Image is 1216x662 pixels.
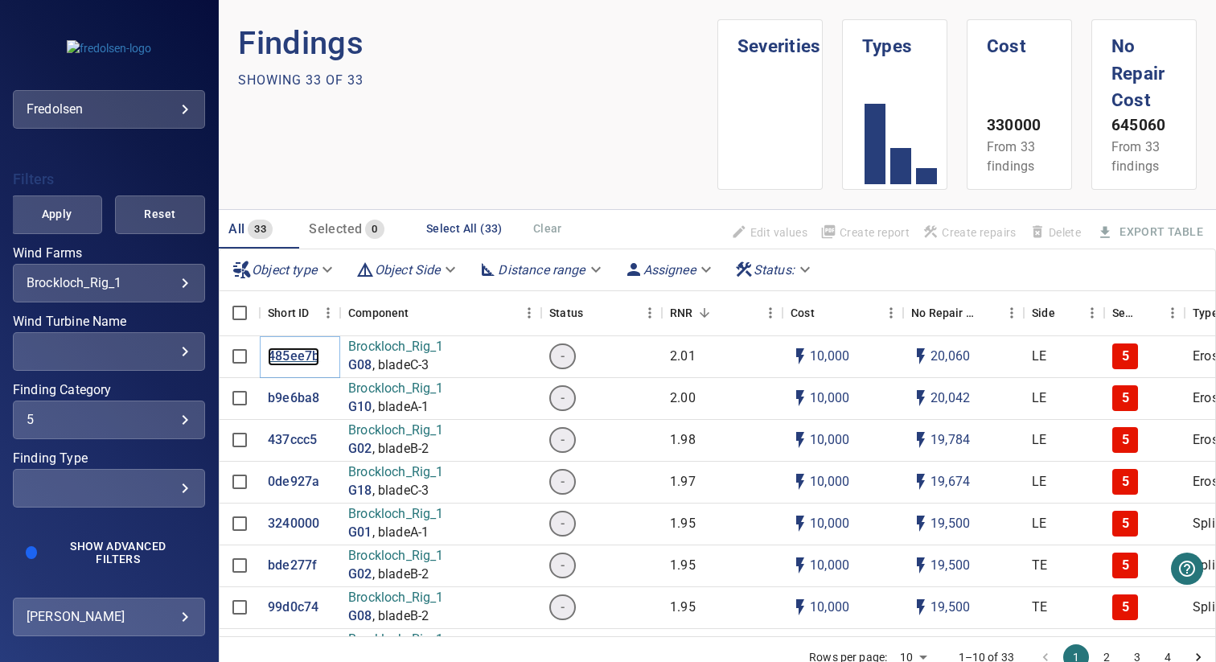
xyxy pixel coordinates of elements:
[549,290,583,335] div: Status
[930,347,970,366] p: 20,060
[348,398,372,417] a: G10
[670,347,696,366] p: 2.01
[1122,598,1129,617] p: 5
[226,256,343,284] div: Object type
[791,472,810,491] svg: Auto cost
[551,347,574,366] span: -
[13,171,205,187] h4: Filters
[670,473,696,491] p: 1.97
[472,256,610,284] div: Distance range
[670,389,696,408] p: 2.00
[517,301,541,325] button: Menu
[268,598,318,617] a: 99d0c74
[309,221,362,236] span: Selected
[670,557,696,575] p: 1.95
[930,473,970,491] p: 19,674
[268,389,319,408] a: b9e6ba8
[13,264,205,302] div: Wind Farms
[43,533,192,572] button: Show Advanced Filters
[13,247,205,260] label: Wind Farms
[1032,347,1046,366] p: LE
[268,347,319,366] a: 485ee7b
[930,431,970,450] p: 19,784
[372,482,429,500] p: , bladeC-3
[348,607,372,626] a: G08
[365,220,384,239] span: 0
[810,431,849,450] p: 10,000
[670,515,696,533] p: 1.95
[268,473,319,491] a: 0de927a
[348,338,443,356] p: Brockloch_Rig_1
[498,262,585,278] em: Distance range
[810,347,849,366] p: 10,000
[987,139,1035,174] span: From 33 findings
[268,515,319,533] a: 3240000
[13,90,205,129] div: fredolsen
[551,473,574,491] span: -
[27,275,191,290] div: Brockloch_Rig_1
[115,195,205,234] button: Reset
[348,356,372,375] a: G08
[810,557,849,575] p: 10,000
[916,219,1023,246] span: Select findings that are not associated with a repair order and are classified
[551,557,574,575] span: -
[1111,114,1177,138] p: 645060
[903,290,1024,335] div: No Repair Cost
[1122,389,1129,408] p: 5
[1122,515,1129,533] p: 5
[372,440,429,458] p: , bladeB-2
[27,412,191,427] div: 5
[1032,515,1046,533] p: LE
[643,262,696,278] em: Assignee
[348,290,409,335] div: Component
[348,565,372,584] p: G02
[693,302,716,324] button: Sort
[348,463,443,482] p: Brockloch_Rig_1
[1161,301,1185,325] button: Menu
[13,332,205,371] div: Wind Turbine Name
[670,431,696,450] p: 1.98
[11,195,101,234] button: Apply
[791,389,810,408] svg: Auto cost
[670,290,692,335] div: Repair Now Ratio: The ratio of the additional incurred cost of repair in 1 year and the cost of r...
[862,20,927,60] h1: Types
[27,97,191,122] div: fredolsen
[1032,473,1046,491] p: LE
[815,302,837,324] button: Sort
[348,421,443,440] p: Brockloch_Rig_1
[420,214,509,244] button: Select All (33)
[810,473,849,491] p: 10,000
[1122,557,1129,575] p: 5
[348,631,443,649] p: Brockloch_Rig_1
[238,19,717,68] p: Findings
[728,256,820,284] div: Status:
[27,604,191,630] div: [PERSON_NAME]
[911,514,930,533] svg: Auto impact
[31,204,81,224] span: Apply
[783,290,903,335] div: Cost
[551,598,574,617] span: -
[228,221,244,236] span: All
[911,347,930,366] svg: Auto impact
[268,431,317,450] a: 437ccc5
[13,384,205,397] label: Finding Category
[1122,431,1129,450] p: 5
[930,515,970,533] p: 19,500
[1000,301,1024,325] button: Menu
[670,598,696,617] p: 1.95
[1104,290,1185,335] div: Severity
[67,40,151,56] img: fredolsen-logo
[268,290,309,335] div: Short ID
[135,204,185,224] span: Reset
[911,472,930,491] svg: Auto impact
[1032,431,1046,450] p: LE
[583,302,606,324] button: Sort
[551,431,574,450] span: -
[348,482,372,500] a: G18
